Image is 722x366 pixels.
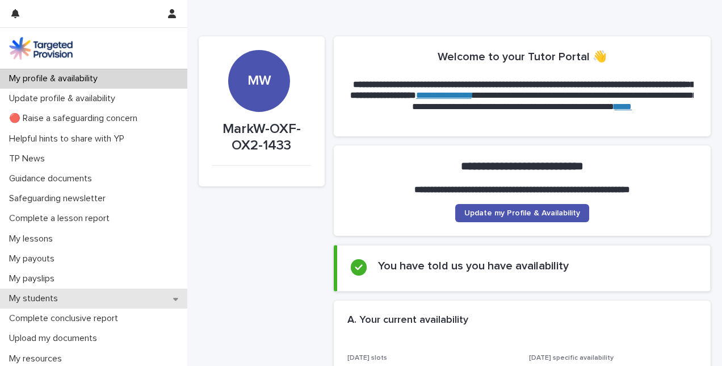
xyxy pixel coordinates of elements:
h2: You have told us you have availability [378,259,569,273]
img: M5nRWzHhSzIhMunXDL62 [9,37,73,60]
span: [DATE] slots [347,355,387,361]
p: TP News [5,153,54,164]
p: Complete conclusive report [5,313,127,324]
h2: A. Your current availability [347,314,468,327]
p: Complete a lesson report [5,213,119,224]
h2: Welcome to your Tutor Portal 👋 [438,50,607,64]
p: My payouts [5,253,64,264]
p: My resources [5,353,71,364]
p: Helpful hints to share with YP [5,134,133,144]
p: Safeguarding newsletter [5,193,115,204]
a: Update my Profile & Availability [455,204,589,222]
p: My payslips [5,273,64,284]
p: Guidance documents [5,173,101,184]
p: Update profile & availability [5,93,124,104]
p: My lessons [5,234,62,244]
div: MW [228,11,290,89]
span: Update my Profile & Availability [464,209,580,217]
p: MarkW-OXF-OX2-1433 [212,121,311,154]
p: 🔴 Raise a safeguarding concern [5,113,146,124]
p: My students [5,293,67,304]
p: My profile & availability [5,73,107,84]
p: Upload my documents [5,333,106,344]
span: [DATE] specific availability [529,355,614,361]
